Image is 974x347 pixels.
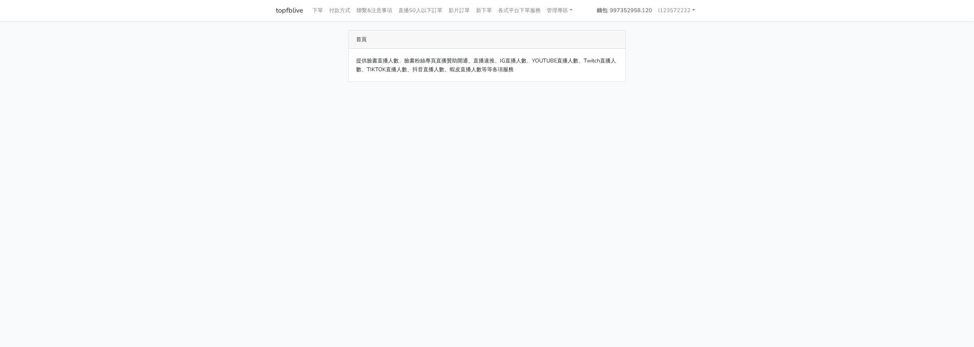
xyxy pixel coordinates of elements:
div: 首頁 [349,30,625,49]
a: topfblive [276,3,303,18]
a: l123572232 [655,3,698,18]
a: 新下單 [473,3,495,18]
a: 付款方式 [326,3,353,18]
a: 錢包: 997352958.120 [594,3,655,18]
div: 提供臉書直播人數、臉書粉絲專頁直播贊助開通、直播速推、IG直播人數、YOUTUBE直播人數、Twitch直播人數、TIKTOK直播人數、抖音直播人數、蝦皮直播人數等等各項服務 [349,49,625,82]
a: 管理專區 [544,3,576,18]
strong: 錢包: 997352958.120 [597,6,652,14]
a: 影片訂單 [446,3,473,18]
a: 下單 [309,3,326,18]
a: 各式平台下單服務 [495,3,544,18]
a: 直播50人以下訂單 [395,3,446,18]
a: 聯繫&注意事項 [353,3,395,18]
